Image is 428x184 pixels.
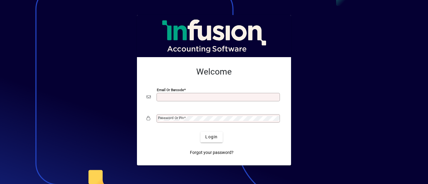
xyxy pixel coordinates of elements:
[190,149,234,156] span: Forgot your password?
[200,132,222,143] button: Login
[188,147,236,158] a: Forgot your password?
[205,134,218,140] span: Login
[147,67,281,77] h2: Welcome
[157,87,184,92] mat-label: Email or Barcode
[158,116,184,120] mat-label: Password or Pin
